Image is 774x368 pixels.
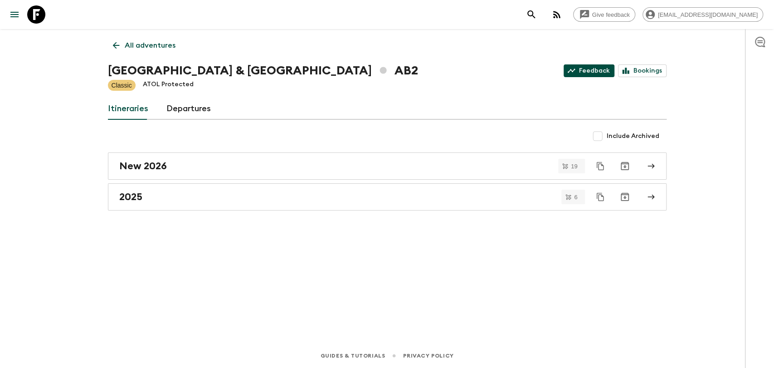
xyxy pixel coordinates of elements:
span: [EMAIL_ADDRESS][DOMAIN_NAME] [653,11,763,18]
p: Classic [112,81,132,90]
div: [EMAIL_ADDRESS][DOMAIN_NAME] [643,7,763,22]
button: Duplicate [592,158,608,174]
p: ATOL Protected [143,80,194,91]
p: All adventures [125,40,175,51]
button: search adventures [522,5,540,24]
span: Give feedback [587,11,635,18]
a: Departures [166,98,211,120]
button: Archive [616,188,634,206]
a: Itineraries [108,98,148,120]
span: 19 [565,163,583,169]
button: Archive [616,157,634,175]
a: Privacy Policy [403,351,453,361]
span: 6 [569,194,583,200]
h1: [GEOGRAPHIC_DATA] & [GEOGRAPHIC_DATA] AB2 [108,62,418,80]
button: Duplicate [592,189,608,205]
a: New 2026 [108,152,667,180]
span: Include Archived [607,132,659,141]
a: All adventures [108,36,180,54]
h2: New 2026 [119,160,167,172]
a: Guides & Tutorials [320,351,385,361]
a: Bookings [618,64,667,77]
button: menu [5,5,24,24]
h2: 2025 [119,191,142,203]
a: 2025 [108,183,667,211]
a: Feedback [564,64,614,77]
a: Give feedback [573,7,635,22]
